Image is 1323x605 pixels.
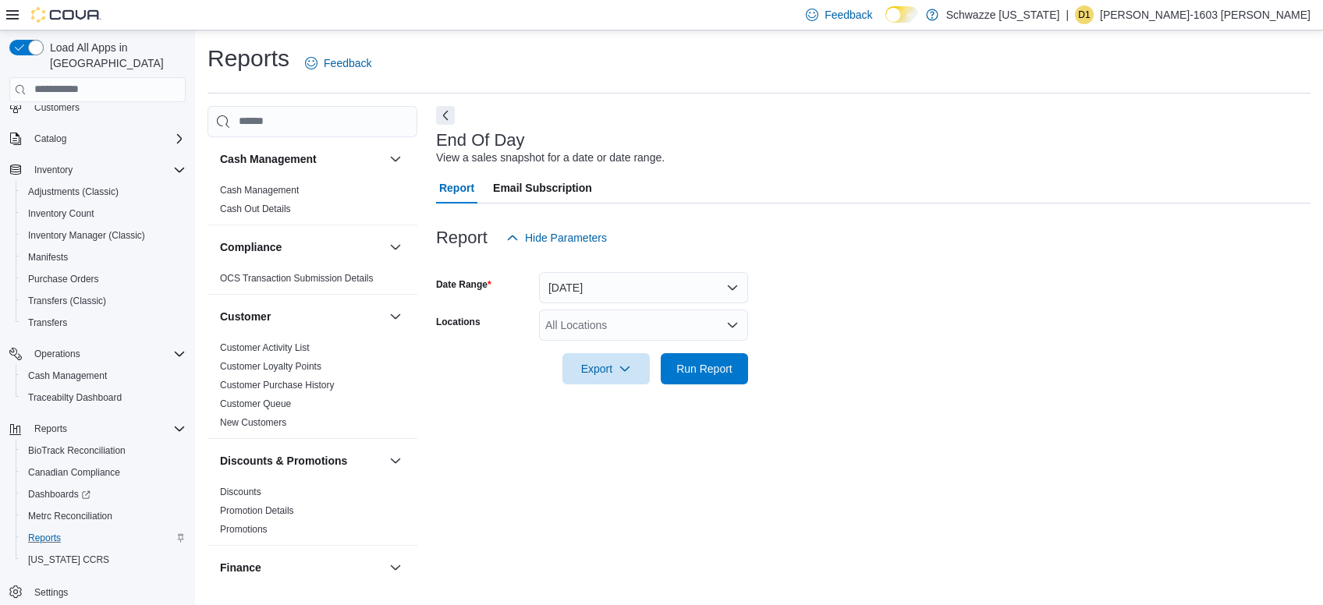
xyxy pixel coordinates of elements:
span: Customers [34,101,80,114]
a: Inventory Manager (Classic) [22,226,151,245]
h3: Discounts & Promotions [220,453,347,469]
a: Customer Purchase History [220,380,335,391]
button: Reports [3,418,192,440]
button: Transfers (Classic) [16,290,192,312]
div: Cash Management [207,181,417,225]
span: Load All Apps in [GEOGRAPHIC_DATA] [44,40,186,71]
span: Catalog [28,129,186,148]
button: Compliance [220,239,383,255]
span: Hide Parameters [525,230,607,246]
span: Operations [34,348,80,360]
a: Feedback [299,48,378,79]
span: Adjustments (Classic) [28,186,119,198]
span: Transfers [22,313,186,332]
span: Customer Purchase History [220,379,335,391]
button: Customers [3,96,192,119]
span: New Customers [220,416,286,429]
button: Adjustments (Classic) [16,181,192,203]
button: Canadian Compliance [16,462,192,483]
button: [US_STATE] CCRS [16,549,192,571]
span: Settings [28,582,186,601]
button: Next [436,106,455,125]
span: Feedback [825,7,872,23]
button: Discounts & Promotions [220,453,383,469]
button: Finance [220,560,383,575]
a: Customer Activity List [220,342,310,353]
a: Reports [22,529,67,547]
button: Open list of options [726,319,739,331]
span: OCS Transaction Submission Details [220,272,374,285]
span: Promotion Details [220,504,294,517]
button: Transfers [16,312,192,334]
span: Promotions [220,523,268,536]
span: Customer Activity List [220,341,310,354]
a: Promotions [220,524,268,535]
h3: Cash Management [220,151,317,167]
span: Customers [28,97,186,117]
button: Operations [3,343,192,365]
h3: Compliance [220,239,282,255]
button: Cash Management [220,151,383,167]
button: Operations [28,345,87,363]
button: Customer [220,309,383,324]
div: Discounts & Promotions [207,483,417,545]
h3: End Of Day [436,131,525,150]
span: Metrc Reconciliation [22,507,186,525]
a: Manifests [22,248,74,267]
span: Metrc Reconciliation [28,510,112,522]
a: Cash Management [220,185,299,196]
a: Customer Loyalty Points [220,361,321,372]
a: Promotion Details [220,505,294,516]
button: Hide Parameters [500,222,613,253]
button: Settings [3,580,192,603]
p: [PERSON_NAME]-1603 [PERSON_NAME] [1100,5,1311,24]
label: Date Range [436,278,491,291]
a: Dashboards [22,485,97,504]
span: Canadian Compliance [22,463,186,482]
p: Schwazze [US_STATE] [946,5,1060,24]
button: Reports [28,419,73,438]
a: Adjustments (Classic) [22,182,125,201]
span: Inventory [34,164,73,176]
h3: Customer [220,309,271,324]
span: Export [572,353,640,384]
a: Customer Queue [220,398,291,409]
h1: Reports [207,43,289,74]
span: Operations [28,345,186,363]
span: Cash Management [220,184,299,196]
span: Manifests [28,251,68,264]
span: Transfers [28,317,67,329]
span: Traceabilty Dashboard [28,391,122,404]
button: Reports [16,527,192,549]
a: Purchase Orders [22,270,105,288]
span: Transfers (Classic) [22,292,186,310]
span: Feedback [324,55,371,71]
button: Run Report [661,353,748,384]
span: Customer Queue [220,398,291,410]
button: Customer [386,307,405,326]
a: Settings [28,583,74,602]
label: Locations [436,316,481,328]
button: Catalog [28,129,73,148]
span: Email Subscription [493,172,592,203]
span: Purchase Orders [22,270,186,288]
a: Transfers [22,313,73,332]
span: Customer Loyalty Points [220,360,321,373]
span: Reports [22,529,186,547]
span: Washington CCRS [22,550,186,569]
button: Metrc Reconciliation [16,505,192,527]
span: Settings [34,586,68,599]
span: Report [439,172,474,203]
a: BioTrack Reconciliation [22,441,132,460]
span: Traceabilty Dashboard [22,388,186,407]
a: Traceabilty Dashboard [22,388,128,407]
span: Transfers (Classic) [28,295,106,307]
button: Catalog [3,128,192,150]
a: Inventory Count [22,204,101,223]
a: New Customers [220,417,286,428]
button: Inventory Manager (Classic) [16,225,192,246]
div: View a sales snapshot for a date or date range. [436,150,665,166]
a: Canadian Compliance [22,463,126,482]
span: Cash Management [22,366,186,385]
span: Run Report [676,361,732,377]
